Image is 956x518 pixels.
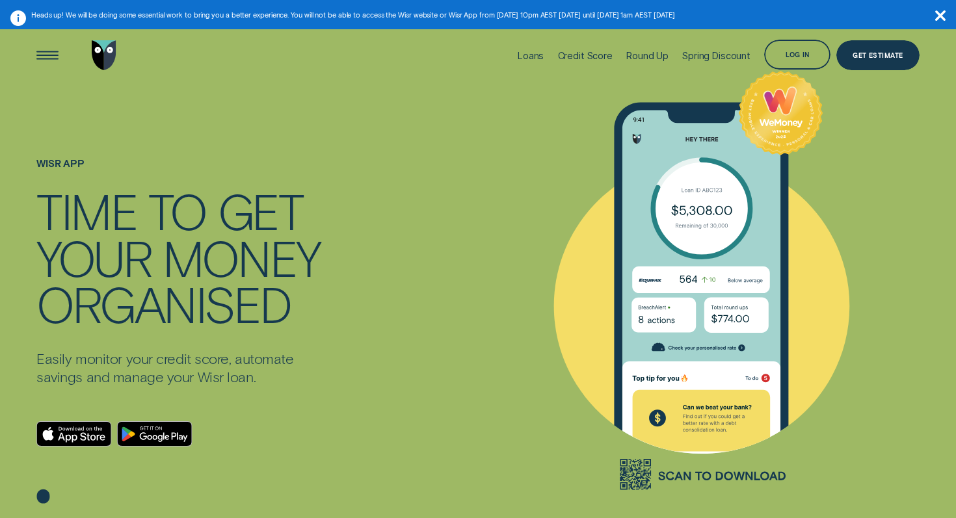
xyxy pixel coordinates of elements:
button: Open Menu [33,40,62,70]
a: Loans [518,22,544,88]
a: Go to home page [89,22,119,88]
a: Download on the App Store [36,421,112,447]
div: Loans [518,50,544,61]
div: TO [148,188,206,234]
div: YOUR [36,235,151,281]
h1: WISR APP [36,158,324,188]
h4: TIME TO GET YOUR MONEY ORGANISED [36,188,324,327]
a: Android App on Google Play [117,421,193,447]
a: Get Estimate [836,40,920,70]
div: ORGANISED [36,281,290,327]
div: Spring Discount [682,50,750,61]
div: Round Up [626,50,669,61]
a: Spring Discount [682,22,750,88]
img: Wisr [92,40,116,70]
div: MONEY [163,235,320,281]
a: Credit Score [558,22,613,88]
div: TIME [36,188,137,234]
div: Credit Score [558,50,613,61]
div: GET [218,188,303,234]
p: Easily monitor your credit score, automate savings and manage your Wisr loan. [36,350,324,385]
button: Log in [764,40,830,70]
a: Round Up [626,22,669,88]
